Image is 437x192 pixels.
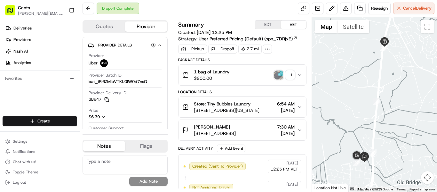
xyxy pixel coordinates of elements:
button: Cents[PERSON_NAME][EMAIL_ADDRESS][PERSON_NAME][DOMAIN_NAME] [3,3,66,18]
span: Map data ©2025 Google [358,188,393,191]
div: 7 [428,173,435,180]
img: 1736555255976-a54dd68f-1ca7-489b-9aae-adbdc363a1c4 [13,117,18,122]
span: $200.00 [194,75,229,81]
span: 6:54 AM [277,101,295,107]
button: [PERSON_NAME][STREET_ADDRESS]7:30 AM[DATE] [179,120,306,140]
button: See all [99,82,116,90]
button: Create [3,116,77,126]
span: • [53,117,55,122]
span: Provider Batch ID [89,72,122,78]
div: 11 [381,41,388,48]
div: 2.7 mi [238,45,262,54]
div: 17 [353,159,360,166]
span: Uber [89,60,98,66]
button: Keyboard shortcuts [350,188,354,190]
div: 10 [380,44,387,51]
span: 12:25 PM VET [271,166,298,172]
span: 1 bag of Laundry [194,69,229,75]
span: • [53,99,55,104]
span: [DATE] [57,99,70,104]
img: Google [314,183,335,192]
span: Create [37,118,50,124]
span: [DATE] 12:25 PM [197,29,232,35]
span: Price [89,108,98,113]
span: Reassign [371,5,388,11]
span: Provider Delivery ID [89,90,126,96]
button: Flags [125,141,167,151]
span: Deliveries [13,25,32,31]
span: Store: Tiny Bubbles Laundry [194,101,250,107]
span: Toggle Theme [13,170,38,175]
span: [DATE] [57,117,70,122]
button: Cents [18,4,30,11]
span: Nash AI [13,48,28,54]
span: $6.39 [89,114,100,120]
span: Analytics [13,60,31,66]
button: 1 bag of Laundry$200.00photo_proof_of_pickup image+1 [179,65,306,85]
a: 📗Knowledge Base [4,141,52,152]
button: Log out [3,178,77,187]
div: Delivery Activity [178,146,213,151]
button: Provider Details [88,40,162,50]
span: [PERSON_NAME] [20,117,52,122]
span: [DATE] [277,107,295,113]
button: Notifications [3,147,77,156]
span: Created: [178,29,232,36]
a: Nash AI [3,46,80,56]
button: Start new chat [109,63,116,71]
span: 7:30 AM [277,124,295,130]
button: Store: Tiny Bubbles Laundry[STREET_ADDRESS][US_STATE]6:54 AM[DATE] [179,97,306,117]
button: photo_proof_of_pickup image+1 [274,71,295,79]
span: [STREET_ADDRESS][US_STATE] [194,107,259,113]
div: Location Not Live [312,184,349,192]
a: Open this area in Google Maps (opens a new window) [314,183,335,192]
button: Provider [125,21,167,32]
span: Providers [13,37,31,43]
div: Location Details [178,89,306,95]
button: EDT [255,21,281,29]
button: Toggle fullscreen view [421,20,434,33]
a: Analytics [3,58,80,68]
button: Show satellite imagery [338,20,369,33]
div: 1 Pickup [178,45,207,54]
button: $6.39 [89,114,145,120]
img: uber-new-logo.jpeg [100,59,108,67]
span: Chat with us! [13,159,36,164]
button: Settings [3,137,77,146]
span: [STREET_ADDRESS] [194,130,236,137]
button: Chat with us! [3,157,77,166]
div: We're available if you need us! [29,68,88,73]
span: bat_iRI6ZMleVTKIJ0lW0d7nsQ [89,79,147,85]
a: Providers [3,35,80,45]
span: Cancel Delivery [403,5,432,11]
h3: Summary [178,22,204,28]
button: VET [281,21,306,29]
button: 3B947 [89,96,109,102]
div: Package Details [178,57,306,63]
span: Notifications [13,149,35,154]
button: Show street map [315,20,338,33]
span: Settings [13,139,27,144]
button: Map camera controls [421,171,434,184]
img: Masood Aslam [6,93,17,104]
a: Powered byPylon [45,144,77,149]
img: 1736555255976-a54dd68f-1ca7-489b-9aae-adbdc363a1c4 [6,61,18,73]
div: 1 Dropoff [208,45,237,54]
div: 8 [369,149,377,156]
span: [PERSON_NAME] [20,99,52,104]
span: [DATE] [277,130,295,137]
a: Report a map error [409,188,435,191]
button: Quotes [83,21,125,32]
span: Customer Support [89,125,124,131]
a: Deliveries [3,23,80,33]
span: [DATE] [286,161,298,166]
img: 1736555255976-a54dd68f-1ca7-489b-9aae-adbdc363a1c4 [13,100,18,105]
img: 8571987876998_91fb9ceb93ad5c398215_72.jpg [13,61,25,73]
a: Uber Preferred Pricing (Default) (opn_7DRjxE) [199,36,298,42]
span: Log out [13,180,26,185]
button: [PERSON_NAME][EMAIL_ADDRESS][PERSON_NAME][DOMAIN_NAME] [18,11,64,16]
span: Created (Sent To Provider) [192,163,243,169]
button: Toggle Theme [3,168,77,177]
